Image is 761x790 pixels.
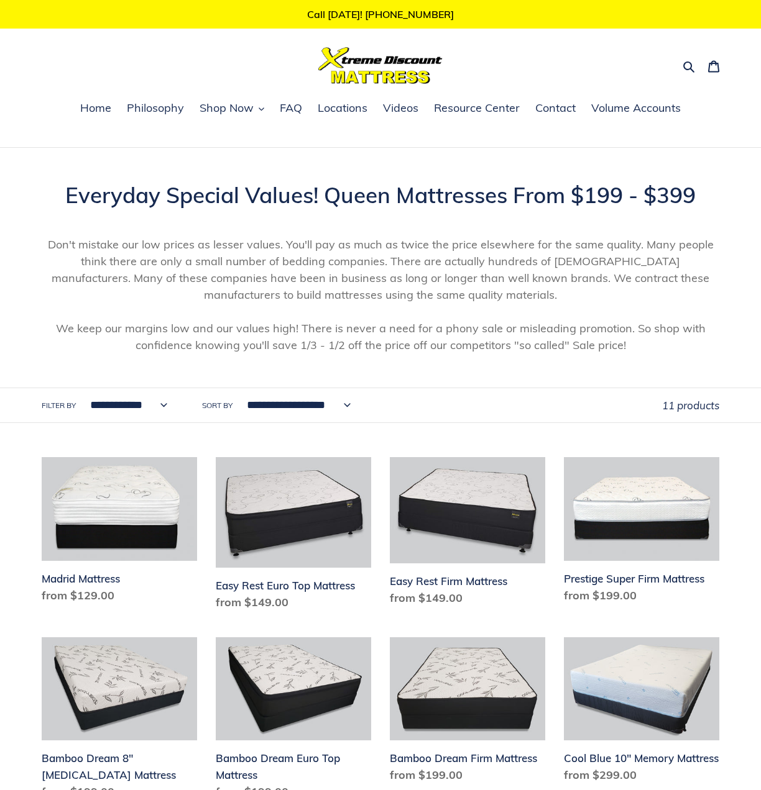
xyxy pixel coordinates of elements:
a: Cool Blue 10" Memory Mattress [564,637,719,789]
label: Sort by [202,400,233,411]
a: Home [74,99,118,118]
a: Volume Accounts [585,99,687,118]
a: Easy Rest Firm Mattress [390,457,545,611]
span: 11 products [662,399,719,412]
a: Madrid Mattress [42,457,197,609]
span: Everyday Special Values! Queen Mattresses From $199 - $399 [65,181,696,209]
a: Prestige Super Firm Mattress [564,457,719,609]
a: Locations [311,99,374,118]
a: Easy Rest Euro Top Mattress [216,457,371,615]
a: FAQ [274,99,308,118]
label: Filter by [42,400,76,411]
span: Contact [535,101,576,116]
span: We keep our margins low and our values high! There is never a need for a phony sale or misleading... [56,321,706,352]
button: Shop Now [193,99,270,118]
a: Bamboo Dream Firm Mattress [390,637,545,789]
span: Resource Center [434,101,520,116]
a: Videos [377,99,425,118]
span: Videos [383,101,418,116]
img: Xtreme Discount Mattress [318,47,443,84]
a: Philosophy [121,99,190,118]
span: Shop Now [200,101,254,116]
span: Philosophy [127,101,184,116]
span: Don't mistake our low prices as lesser values. You'll pay as much as twice the price elsewhere fo... [48,237,714,302]
span: Volume Accounts [591,101,681,116]
a: Contact [529,99,582,118]
span: Locations [318,101,367,116]
span: Home [80,101,111,116]
a: Resource Center [428,99,526,118]
span: FAQ [280,101,302,116]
